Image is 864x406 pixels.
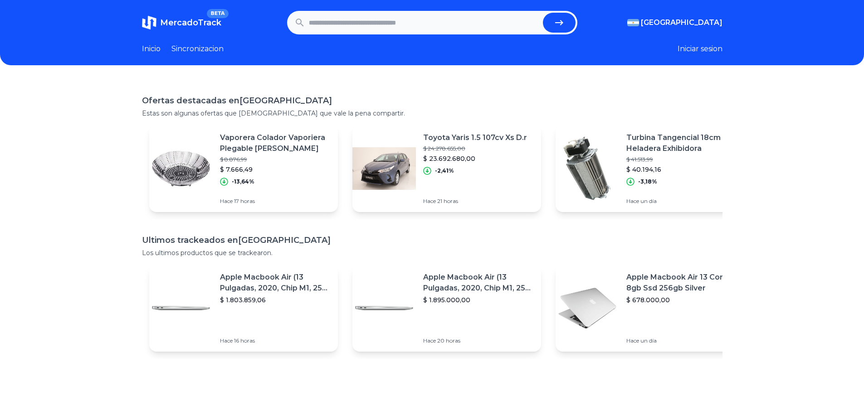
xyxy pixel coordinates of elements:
p: $ 7.666,49 [220,165,331,174]
a: Featured imageVaporera Colador Vaporiera Plegable [PERSON_NAME]$ 8.876,99$ 7.666,49-13,64%Hace 17... [149,125,338,212]
p: $ 24.278.655,00 [423,145,527,152]
img: MercadoTrack [142,15,156,30]
img: Featured image [556,276,619,340]
a: Featured imageApple Macbook Air (13 Pulgadas, 2020, Chip M1, 256 Gb De Ssd, 8 Gb De Ram) - Plata$... [352,265,541,352]
p: $ 1.895.000,00 [423,295,534,304]
p: $ 40.194,16 [626,165,737,174]
p: $ 8.876,99 [220,156,331,163]
img: Featured image [556,137,619,200]
p: $ 41.513,99 [626,156,737,163]
a: Featured imageTurbina Tangencial 18cm Heladera Exhibidora$ 41.513,99$ 40.194,16-3,18%Hace un día [556,125,744,212]
img: Featured image [149,276,213,340]
h1: Ofertas destacadas en [GEOGRAPHIC_DATA] [142,94,722,107]
img: Featured image [149,137,213,200]
span: [GEOGRAPHIC_DATA] [641,17,722,28]
p: -13,64% [232,178,254,185]
p: Hace un día [626,337,737,344]
h1: Ultimos trackeados en [GEOGRAPHIC_DATA] [142,234,722,246]
p: Los ultimos productos que se trackearon. [142,248,722,257]
p: $ 1.803.859,06 [220,295,331,304]
a: Sincronizacion [171,43,224,54]
span: BETA [207,9,228,18]
p: Hace un día [626,198,737,205]
p: Hace 21 horas [423,198,527,205]
p: $ 23.692.680,00 [423,154,527,163]
a: Inicio [142,43,161,54]
p: -2,41% [435,167,454,174]
button: [GEOGRAPHIC_DATA] [627,17,722,28]
p: Turbina Tangencial 18cm Heladera Exhibidora [626,132,737,154]
p: Estas son algunas ofertas que [DEMOGRAPHIC_DATA] que vale la pena compartir. [142,109,722,118]
a: Featured imageApple Macbook Air (13 Pulgadas, 2020, Chip M1, 256 Gb De Ssd, 8 Gb De Ram) - Plata$... [149,265,338,352]
p: Apple Macbook Air (13 Pulgadas, 2020, Chip M1, 256 Gb De Ssd, 8 Gb De Ram) - Plata [220,272,331,294]
a: Featured imageToyota Yaris 1.5 107cv Xs D.r$ 24.278.655,00$ 23.692.680,00-2,41%Hace 21 horas [352,125,541,212]
p: Vaporera Colador Vaporiera Plegable [PERSON_NAME] [220,132,331,154]
p: Apple Macbook Air 13 Core I5 8gb Ssd 256gb Silver [626,272,737,294]
p: Hace 17 horas [220,198,331,205]
p: Toyota Yaris 1.5 107cv Xs D.r [423,132,527,143]
p: $ 678.000,00 [626,295,737,304]
img: Featured image [352,137,416,200]
p: Hace 20 horas [423,337,534,344]
p: -3,18% [638,178,657,185]
a: MercadoTrackBETA [142,15,221,30]
a: Featured imageApple Macbook Air 13 Core I5 8gb Ssd 256gb Silver$ 678.000,00Hace un día [556,265,744,352]
p: Apple Macbook Air (13 Pulgadas, 2020, Chip M1, 256 Gb De Ssd, 8 Gb De Ram) - Plata [423,272,534,294]
img: Argentina [627,19,639,26]
span: MercadoTrack [160,18,221,28]
button: Iniciar sesion [678,43,722,54]
img: Featured image [352,276,416,340]
p: Hace 16 horas [220,337,331,344]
